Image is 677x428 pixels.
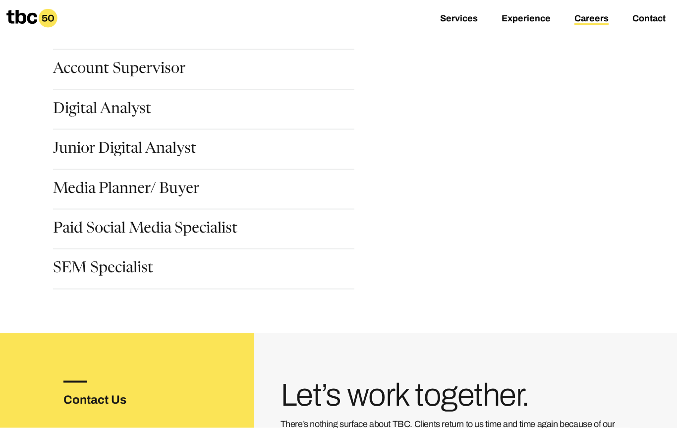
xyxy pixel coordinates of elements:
[502,13,551,25] a: Experience
[53,62,185,79] a: Account Supervisor
[574,13,609,25] a: Careers
[53,261,153,278] a: SEM Specialist
[53,102,151,119] a: Digital Analyst
[53,222,237,239] a: Paid Social Media Specialist
[63,391,159,409] h3: Contact Us
[53,182,199,199] a: Media Planner/ Buyer
[632,13,666,25] a: Contact
[53,142,196,159] a: Junior Digital Analyst
[440,13,478,25] a: Services
[281,381,624,410] h3: Let’s work together.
